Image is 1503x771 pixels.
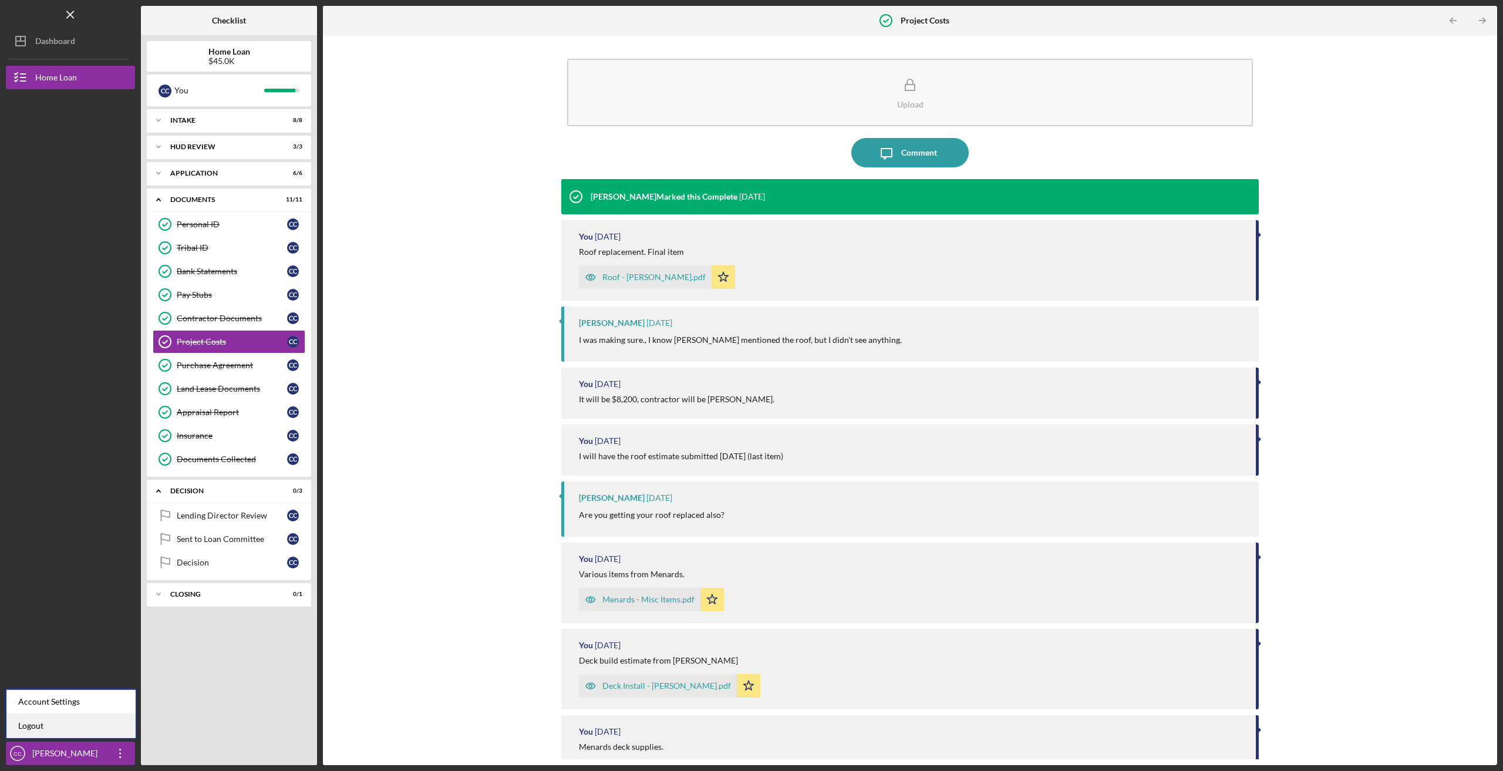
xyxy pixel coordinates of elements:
a: DecisionCC [153,551,305,574]
div: 11 / 11 [281,196,302,203]
a: Sent to Loan CommitteeCC [153,527,305,551]
div: $45.0K [208,56,250,66]
time: 2025-09-01 11:51 [595,232,621,241]
time: 2025-08-28 21:01 [646,493,672,503]
button: Roof - [PERSON_NAME].pdf [579,265,735,289]
div: Sent to Loan Committee [177,534,287,544]
div: C C [287,383,299,395]
div: Contractor Documents [177,314,287,323]
div: Personal ID [177,220,287,229]
div: Lending Director Review [177,511,287,520]
div: [PERSON_NAME] [579,318,645,328]
div: Bank Statements [177,267,287,276]
div: Deck build estimate from [PERSON_NAME] [579,656,738,665]
div: You [579,727,593,736]
div: I will have the roof estimate submitted [DATE] (last item) [579,452,783,461]
div: C C [287,533,299,545]
div: Purchase Agreement [177,361,287,370]
div: Dashboard [35,29,75,56]
a: Pay StubsCC [153,283,305,307]
button: Comment [851,138,969,167]
time: 2025-08-28 20:21 [595,641,621,650]
div: Insurance [177,431,287,440]
div: Account Settings [6,690,136,714]
div: Home Loan [35,66,77,92]
b: Home Loan [208,47,250,56]
div: You [579,232,593,241]
div: C C [287,557,299,568]
div: C C [287,510,299,521]
div: C C [287,430,299,442]
div: You [174,80,264,100]
div: C C [287,406,299,418]
div: Closing [170,591,273,598]
time: 2025-08-28 21:03 [595,436,621,446]
time: 2025-08-28 21:05 [595,379,621,389]
div: 0 / 1 [281,591,302,598]
div: [PERSON_NAME] [29,742,106,768]
time: 2025-08-28 21:06 [646,318,672,328]
div: 0 / 3 [281,487,302,494]
div: Land Lease Documents [177,384,287,393]
a: Appraisal ReportCC [153,400,305,424]
text: CC [14,750,22,757]
div: C C [287,336,299,348]
a: Logout [6,714,136,738]
div: It will be $8,200, contractor will be [PERSON_NAME]. [579,395,774,404]
div: Roof replacement. Final item [579,247,684,257]
div: C C [159,85,171,97]
div: [PERSON_NAME] Marked this Complete [591,192,737,201]
div: You [579,436,593,446]
button: Dashboard [6,29,135,53]
time: 2025-09-02 13:42 [739,192,765,201]
a: Tribal IDCC [153,236,305,260]
div: Intake [170,117,273,124]
button: Upload [567,59,1253,126]
div: Upload [897,100,924,109]
div: You [579,379,593,389]
div: Tribal ID [177,243,287,252]
div: You [579,641,593,650]
div: Pay Stubs [177,290,287,299]
div: 8 / 8 [281,117,302,124]
div: C C [287,218,299,230]
a: Contractor DocumentsCC [153,307,305,330]
button: Home Loan [6,66,135,89]
div: C C [287,289,299,301]
div: 3 / 3 [281,143,302,150]
div: C C [287,242,299,254]
b: Checklist [212,16,246,25]
div: C C [287,359,299,371]
a: Land Lease DocumentsCC [153,377,305,400]
div: 6 / 6 [281,170,302,177]
a: Purchase AgreementCC [153,353,305,377]
div: Appraisal Report [177,408,287,417]
button: CC[PERSON_NAME] [6,742,135,765]
a: Documents CollectedCC [153,447,305,471]
div: You [579,554,593,564]
div: Project Costs [177,337,287,346]
div: Deck Install - [PERSON_NAME].pdf [602,681,731,691]
p: Are you getting your roof replaced also? [579,509,724,521]
a: Project CostsCC [153,330,305,353]
a: Personal IDCC [153,213,305,236]
time: 2025-08-28 20:58 [595,554,621,564]
p: I was making sure., I know [PERSON_NAME] mentioned the roof, but I didn't see anything. [579,334,902,346]
div: C C [287,312,299,324]
a: Bank StatementsCC [153,260,305,283]
div: Roof - [PERSON_NAME].pdf [602,272,706,282]
div: Various items from Menards. [579,570,685,579]
div: Application [170,170,273,177]
div: Decision [170,487,273,494]
div: Comment [901,138,937,167]
time: 2025-08-28 20:19 [595,727,621,736]
a: Lending Director ReviewCC [153,504,305,527]
div: Documents Collected [177,454,287,464]
button: Deck Install - [PERSON_NAME].pdf [579,674,760,698]
a: InsuranceCC [153,424,305,447]
div: [PERSON_NAME] [579,493,645,503]
div: Menards deck supplies. [579,742,663,752]
b: Project Costs [901,16,949,25]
